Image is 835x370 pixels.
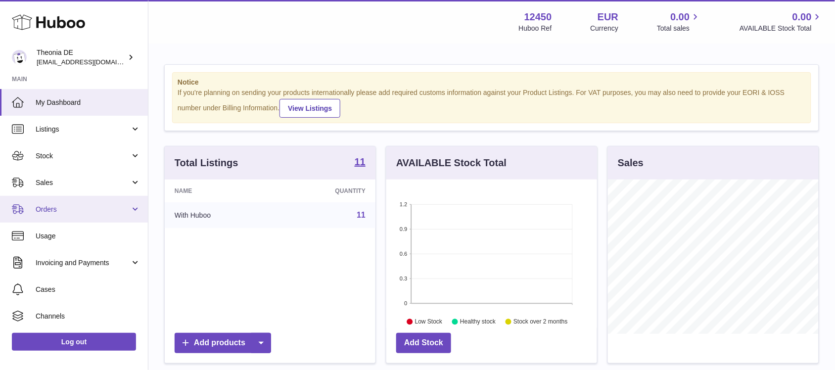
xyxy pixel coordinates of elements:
[396,333,451,353] a: Add Stock
[36,312,140,321] span: Channels
[519,24,552,33] div: Huboo Ref
[279,99,340,118] a: View Listings
[657,10,701,33] a: 0.00 Total sales
[524,10,552,24] strong: 12450
[400,226,407,232] text: 0.9
[400,276,407,281] text: 0.3
[460,318,496,325] text: Healthy stock
[12,333,136,351] a: Log out
[178,88,806,118] div: If you're planning on sending your products internationally please add required customs informati...
[37,58,145,66] span: [EMAIL_ADDRESS][DOMAIN_NAME]
[740,24,823,33] span: AVAILABLE Stock Total
[357,211,366,219] a: 11
[415,318,443,325] text: Low Stock
[36,205,130,214] span: Orders
[178,78,806,87] strong: Notice
[355,157,366,167] strong: 11
[591,24,619,33] div: Currency
[792,10,812,24] span: 0.00
[598,10,618,24] strong: EUR
[513,318,567,325] text: Stock over 2 months
[400,251,407,257] text: 0.6
[618,156,644,170] h3: Sales
[276,180,375,202] th: Quantity
[36,231,140,241] span: Usage
[12,50,27,65] img: info-de@theonia.com
[36,178,130,187] span: Sales
[36,151,130,161] span: Stock
[165,180,276,202] th: Name
[175,333,271,353] a: Add products
[36,98,140,107] span: My Dashboard
[37,48,126,67] div: Theonia DE
[355,157,366,169] a: 11
[657,24,701,33] span: Total sales
[671,10,690,24] span: 0.00
[36,258,130,268] span: Invoicing and Payments
[404,300,407,306] text: 0
[36,285,140,294] span: Cases
[400,201,407,207] text: 1.2
[396,156,507,170] h3: AVAILABLE Stock Total
[175,156,238,170] h3: Total Listings
[740,10,823,33] a: 0.00 AVAILABLE Stock Total
[165,202,276,228] td: With Huboo
[36,125,130,134] span: Listings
